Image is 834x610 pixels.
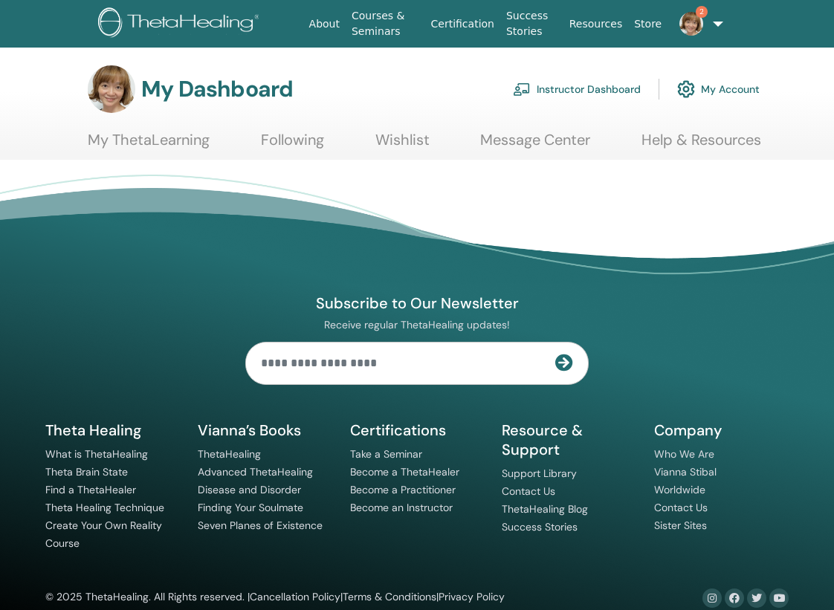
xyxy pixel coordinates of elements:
img: logo.png [98,7,265,41]
a: Who We Are [654,447,714,461]
h5: Company [654,421,789,440]
a: Contact Us [502,484,555,498]
a: Seven Planes of Existence [198,519,323,532]
a: Success Stories [502,520,578,533]
a: Advanced ThetaHealing [198,465,313,478]
h5: Resource & Support [502,421,636,459]
h5: Certifications [350,421,485,440]
a: Support Library [502,467,577,480]
a: Resources [563,10,629,38]
span: 2 [696,6,708,18]
img: default.jpg [679,12,703,36]
a: Certification [425,10,500,38]
a: Find a ThetaHealer [45,483,136,496]
a: Courses & Seminars [346,2,425,45]
a: Help & Resources [641,131,761,160]
a: Store [628,10,667,38]
h5: Vianna’s Books [198,421,332,440]
a: Theta Brain State [45,465,128,478]
a: Take a Seminar [350,447,422,461]
h4: Subscribe to Our Newsletter [245,293,589,313]
a: Become a Practitioner [350,483,456,496]
p: Receive regular ThetaHealing updates! [245,318,589,331]
img: cog.svg [677,77,695,102]
a: Create Your Own Reality Course [45,519,162,550]
a: Theta Healing Technique [45,501,164,514]
a: About [303,10,346,38]
a: What is ThetaHealing [45,447,148,461]
a: Disease and Disorder [198,483,301,496]
div: © 2025 ThetaHealing. All Rights reserved. | | | [45,588,505,606]
a: Become an Instructor [350,501,453,514]
a: My Account [677,73,760,106]
h3: My Dashboard [141,76,293,103]
a: Finding Your Soulmate [198,501,303,514]
a: Privacy Policy [439,590,505,603]
a: ThetaHealing Blog [502,502,588,516]
a: Message Center [480,131,590,160]
img: chalkboard-teacher.svg [513,82,531,96]
img: default.jpg [88,65,135,113]
a: Success Stories [500,2,563,45]
a: Wishlist [375,131,430,160]
a: Vianna Stibal [654,465,717,478]
a: Instructor Dashboard [513,73,641,106]
a: Terms & Conditions [343,590,436,603]
a: My ThetaLearning [88,131,210,160]
a: Following [261,131,324,160]
a: Sister Sites [654,519,707,532]
a: Worldwide [654,483,705,496]
a: Contact Us [654,501,708,514]
a: Become a ThetaHealer [350,465,459,478]
a: ThetaHealing [198,447,261,461]
a: Cancellation Policy [250,590,340,603]
h5: Theta Healing [45,421,180,440]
